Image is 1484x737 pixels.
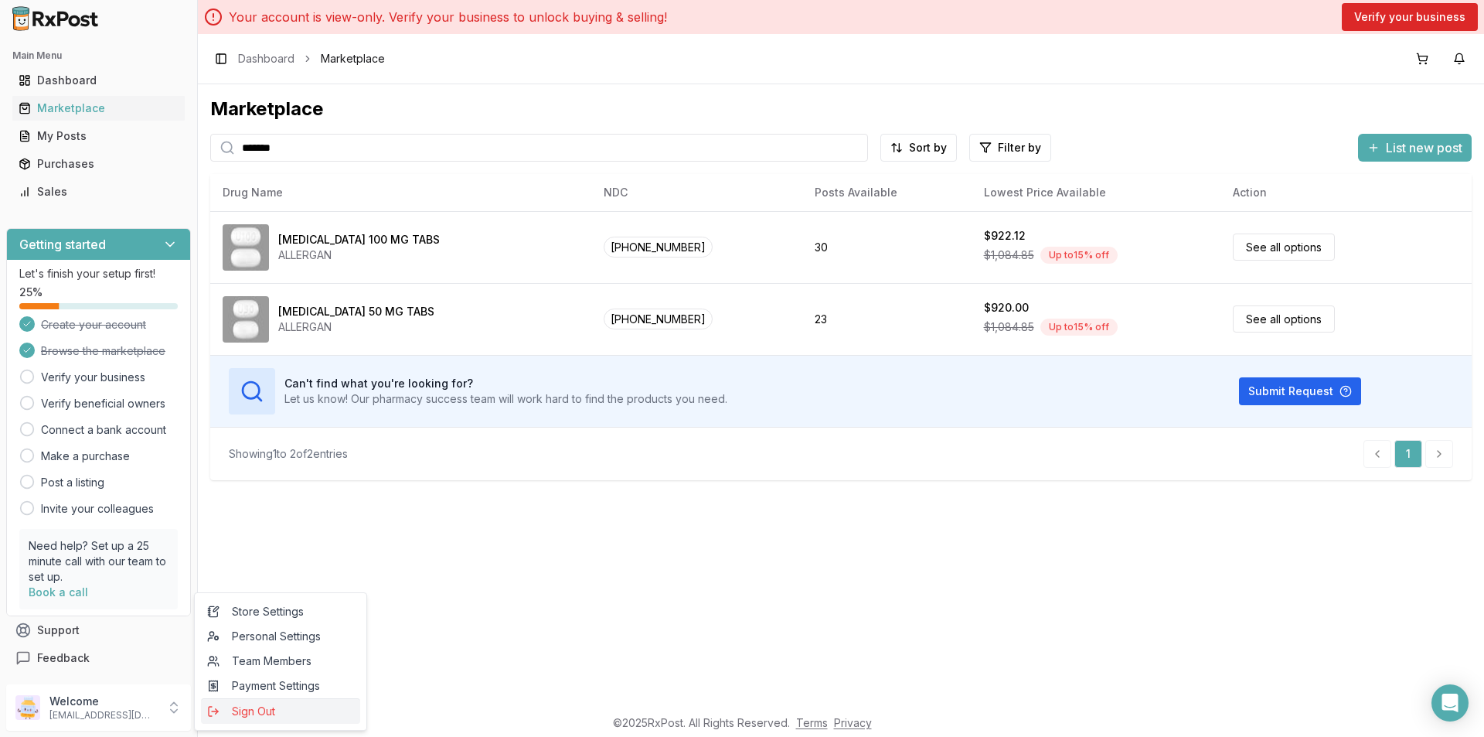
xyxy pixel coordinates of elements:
[49,709,157,722] p: [EMAIL_ADDRESS][DOMAIN_NAME]
[229,446,348,462] div: Showing 1 to 2 of 2 entries
[6,616,191,644] button: Support
[278,247,440,263] div: ALLERGAN
[37,650,90,666] span: Feedback
[278,319,434,335] div: ALLERGAN
[41,449,130,464] a: Make a purchase
[802,174,972,211] th: Posts Available
[796,716,828,729] a: Terms
[604,309,713,329] span: [PHONE_NUMBER]
[1363,440,1453,468] nav: pagination
[1358,142,1472,157] a: List new post
[210,97,1472,121] div: Marketplace
[1342,3,1478,31] button: Verify your business
[19,128,179,144] div: My Posts
[41,501,154,517] a: Invite your colleagues
[969,134,1051,162] button: Filter by
[207,653,354,669] span: Team Members
[802,211,972,283] td: 30
[972,174,1221,211] th: Lowest Price Available
[201,649,360,674] a: Team Members
[207,704,354,719] span: Sign Out
[49,694,157,709] p: Welcome
[238,51,385,67] nav: breadcrumb
[19,101,179,116] div: Marketplace
[201,624,360,649] a: Personal Settings
[1233,305,1335,333] a: See all options
[223,224,269,271] img: Ubrelvy 100 MG TABS
[41,396,165,411] a: Verify beneficial owners
[1233,234,1335,261] a: See all options
[984,247,1034,263] span: $1,084.85
[6,6,105,31] img: RxPost Logo
[223,296,269,343] img: Ubrelvy 50 MG TABS
[12,67,185,94] a: Dashboard
[19,184,179,200] div: Sales
[12,94,185,122] a: Marketplace
[591,174,802,211] th: NDC
[19,285,43,300] span: 25 %
[41,370,145,385] a: Verify your business
[278,304,434,319] div: [MEDICAL_DATA] 50 MG TABS
[984,300,1029,316] div: $920.00
[278,232,440,247] div: [MEDICAL_DATA] 100 MG TABS
[201,698,360,724] button: Sign Out
[802,283,972,355] td: 23
[6,68,191,93] button: Dashboard
[201,599,360,624] a: Store Settings
[6,124,191,148] button: My Posts
[29,585,88,599] a: Book a call
[229,8,667,26] p: Your account is view-only. Verify your business to unlock buying & selling!
[1394,440,1422,468] a: 1
[1386,138,1462,157] span: List new post
[6,644,191,672] button: Feedback
[15,695,40,720] img: User avatar
[210,174,591,211] th: Drug Name
[1239,377,1361,405] button: Submit Request
[201,674,360,698] a: Payment Settings
[6,179,191,204] button: Sales
[321,51,385,67] span: Marketplace
[207,629,354,644] span: Personal Settings
[41,422,166,438] a: Connect a bank account
[909,140,947,155] span: Sort by
[998,140,1041,155] span: Filter by
[41,317,146,333] span: Create your account
[19,156,179,172] div: Purchases
[604,237,713,258] span: [PHONE_NUMBER]
[238,51,294,67] a: Dashboard
[1431,684,1469,722] div: Open Intercom Messenger
[207,678,354,694] span: Payment Settings
[1358,134,1472,162] button: List new post
[12,178,185,206] a: Sales
[1040,247,1118,264] div: Up to 15 % off
[29,538,168,585] p: Need help? Set up a 25 minute call with our team to set up.
[984,319,1034,335] span: $1,084.85
[41,475,104,490] a: Post a listing
[19,235,106,254] h3: Getting started
[12,49,185,62] h2: Main Menu
[284,376,727,391] h3: Can't find what you're looking for?
[41,343,165,359] span: Browse the marketplace
[19,266,178,281] p: Let's finish your setup first!
[207,604,354,619] span: Store Settings
[19,73,179,88] div: Dashboard
[12,122,185,150] a: My Posts
[984,228,1026,244] div: $922.12
[6,96,191,121] button: Marketplace
[6,152,191,176] button: Purchases
[1040,319,1118,336] div: Up to 15 % off
[1220,174,1472,211] th: Action
[834,716,872,729] a: Privacy
[880,134,957,162] button: Sort by
[284,391,727,407] p: Let us know! Our pharmacy success team will work hard to find the products you need.
[12,150,185,178] a: Purchases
